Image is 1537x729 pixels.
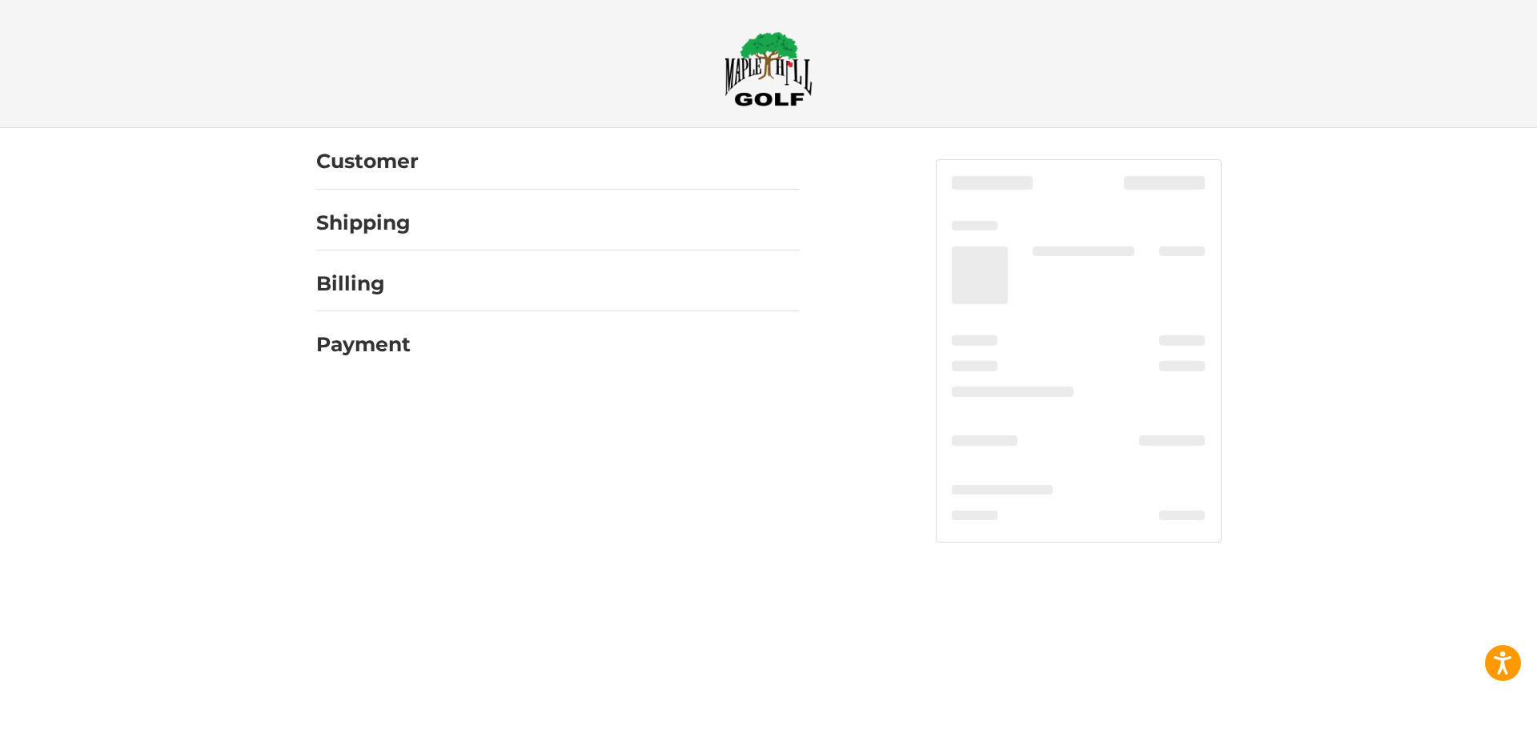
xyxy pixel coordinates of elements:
[316,149,419,174] h2: Customer
[1405,686,1537,729] iframe: Google Customer Reviews
[724,31,813,106] img: Maple Hill Golf
[316,332,411,357] h2: Payment
[316,210,411,235] h2: Shipping
[316,271,410,296] h2: Billing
